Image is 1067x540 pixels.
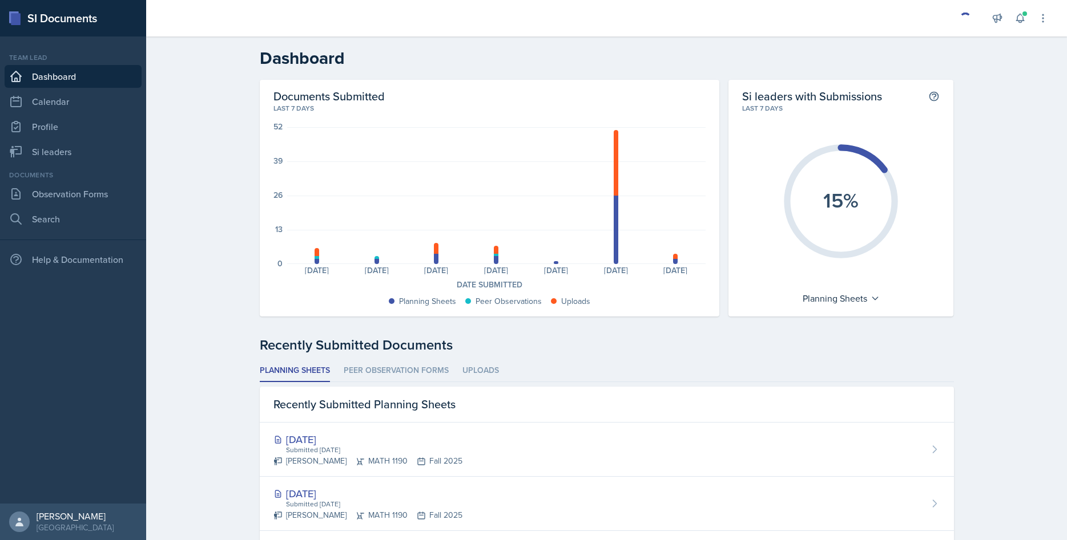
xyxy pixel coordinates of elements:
h2: Si leaders with Submissions [742,89,882,103]
a: Calendar [5,90,142,113]
div: [PERSON_NAME] MATH 1190 Fall 2025 [273,455,462,467]
div: 26 [273,191,283,199]
div: [GEOGRAPHIC_DATA] [37,522,114,533]
div: Recently Submitted Documents [260,335,954,355]
div: [DATE] [347,266,406,274]
a: Profile [5,115,142,138]
div: [DATE] [273,486,462,501]
li: Peer Observation Forms [344,360,449,382]
li: Planning Sheets [260,360,330,382]
div: Submitted [DATE] [285,499,462,509]
div: Help & Documentation [5,248,142,271]
a: Search [5,208,142,230]
div: [DATE] [406,266,466,274]
h2: Dashboard [260,48,954,68]
a: Observation Forms [5,182,142,205]
h2: Documents Submitted [273,89,706,103]
div: Planning Sheets [399,295,456,307]
div: 52 [273,123,283,131]
div: [DATE] [273,432,462,447]
div: [DATE] [466,266,526,274]
div: Uploads [561,295,590,307]
div: Date Submitted [273,279,706,291]
div: Team lead [5,52,142,63]
div: [DATE] [586,266,646,274]
div: Peer Observations [476,295,542,307]
div: 13 [275,225,283,233]
div: [PERSON_NAME] [37,510,114,522]
div: 39 [273,157,283,165]
div: Submitted [DATE] [285,445,462,455]
div: 0 [277,259,283,267]
text: 15% [823,185,859,215]
a: Si leaders [5,140,142,163]
div: [PERSON_NAME] MATH 1190 Fall 2025 [273,509,462,521]
div: Planning Sheets [797,289,885,307]
a: [DATE] Submitted [DATE] [PERSON_NAME]MATH 1190Fall 2025 [260,423,954,477]
div: [DATE] [287,266,347,274]
div: [DATE] [526,266,586,274]
li: Uploads [462,360,499,382]
div: Recently Submitted Planning Sheets [260,387,954,423]
div: Last 7 days [742,103,940,113]
a: [DATE] Submitted [DATE] [PERSON_NAME]MATH 1190Fall 2025 [260,477,954,531]
div: [DATE] [646,266,706,274]
div: Last 7 days [273,103,706,113]
div: Documents [5,170,142,180]
a: Dashboard [5,65,142,88]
